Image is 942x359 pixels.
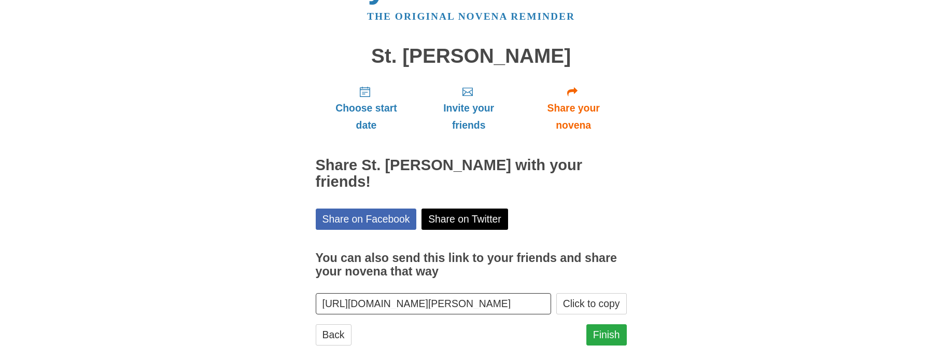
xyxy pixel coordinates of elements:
[586,324,627,346] a: Finish
[521,77,627,139] a: Share your novena
[427,100,510,134] span: Invite your friends
[316,45,627,67] h1: St. [PERSON_NAME]
[316,252,627,278] h3: You can also send this link to your friends and share your novena that way
[316,77,417,139] a: Choose start date
[316,157,627,190] h2: Share St. [PERSON_NAME] with your friends!
[316,324,352,346] a: Back
[316,209,417,230] a: Share on Facebook
[531,100,616,134] span: Share your novena
[417,77,520,139] a: Invite your friends
[326,100,407,134] span: Choose start date
[421,209,508,230] a: Share on Twitter
[367,11,575,22] a: The original novena reminder
[556,293,627,314] button: Click to copy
